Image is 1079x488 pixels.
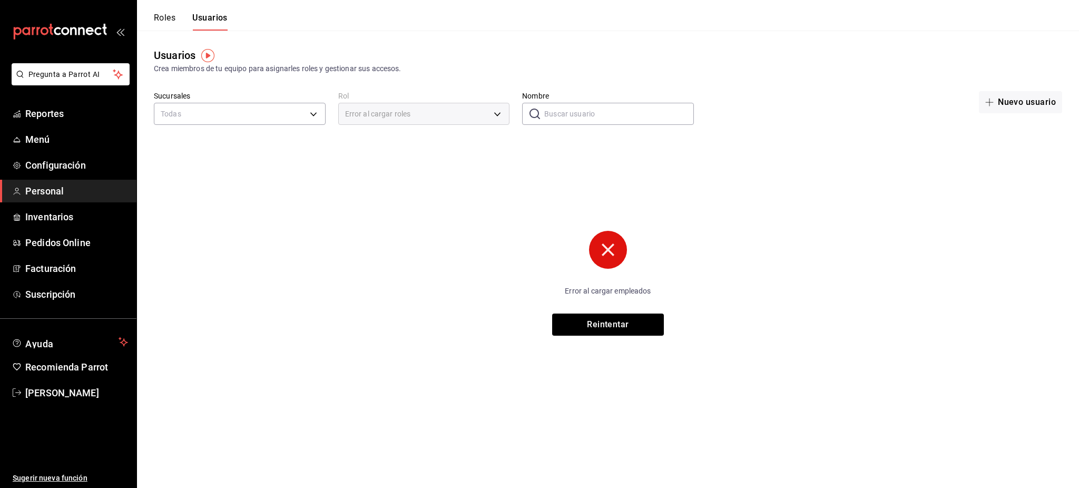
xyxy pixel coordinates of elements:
span: Personal [25,184,128,198]
button: Pregunta a Parrot AI [12,63,130,85]
input: Buscar usuario [544,103,694,124]
span: Facturación [25,261,128,276]
label: Nombre [522,92,694,100]
span: Reportes [25,106,128,121]
span: Recomienda Parrot [25,360,128,374]
button: Usuarios [192,13,228,31]
label: Rol [338,92,510,100]
div: Crea miembros de tu equipo para asignarles roles y gestionar sus accesos. [154,63,1062,74]
img: Tooltip marker [201,49,214,62]
span: Configuración [25,158,128,172]
span: Pedidos Online [25,236,128,250]
span: Inventarios [25,210,128,224]
span: Pregunta a Parrot AI [28,69,113,80]
span: Suscripción [25,287,128,301]
div: Usuarios [154,47,195,63]
div: Error al cargar roles [338,103,510,125]
button: Reintentar [552,314,664,336]
a: Pregunta a Parrot AI [7,76,130,87]
button: Nuevo usuario [979,91,1062,113]
span: Ayuda [25,336,114,348]
span: Menú [25,132,128,147]
div: Todas [154,103,326,125]
button: Roles [154,13,175,31]
span: [PERSON_NAME] [25,386,128,400]
label: Sucursales [154,92,326,100]
p: Error al cargar empleados [463,286,753,297]
div: navigation tabs [154,13,228,31]
button: open_drawer_menu [116,27,124,36]
span: Sugerir nueva función [13,473,128,484]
